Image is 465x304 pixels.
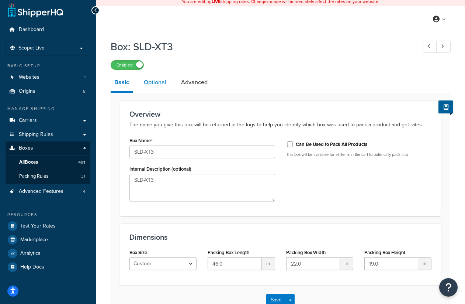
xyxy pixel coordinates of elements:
[6,71,90,84] li: Websites
[19,27,44,33] span: Dashboard
[439,278,458,297] button: Open Resource Center
[6,63,90,69] div: Basic Setup
[177,74,211,91] a: Advanced
[129,120,431,129] p: The name you give this box will be returned in the logs to help you identify which box was used t...
[286,250,326,255] label: Packing Box Width
[19,173,48,180] span: Packing Rules
[20,250,41,257] span: Analytics
[129,174,275,201] textarea: SLD-XT3
[286,152,432,157] p: This box will be available for all items in the cart to potentially pack into
[340,257,353,270] span: in
[6,71,90,84] a: Websites1
[6,260,90,274] a: Help Docs
[18,45,45,51] span: Scope: Live
[6,170,90,183] a: Packing Rules31
[129,138,153,144] label: Box Name
[6,141,90,155] a: Boxes
[423,41,437,53] a: Previous Record
[20,264,44,270] span: Help Docs
[418,257,431,270] span: in
[6,85,90,98] a: Origins8
[296,141,367,148] label: Can Be Used to Pack All Products
[81,173,85,180] span: 31
[111,74,133,93] a: Basic
[6,23,90,37] a: Dashboard
[6,185,90,198] li: Advanced Features
[140,74,170,91] a: Optional
[6,156,90,169] a: AllBoxes491
[208,250,249,255] label: Packing Box Length
[84,74,86,81] span: 1
[6,233,90,246] a: Marketplace
[20,237,48,243] span: Marketplace
[262,257,275,270] span: in
[6,106,90,112] div: Manage Shipping
[6,141,90,184] li: Boxes
[6,85,90,98] li: Origins
[6,128,90,141] a: Shipping Rules
[6,114,90,127] a: Carriers
[129,166,191,172] label: Internal Description (optional)
[20,223,56,229] span: Test Your Rates
[83,188,86,195] span: 4
[6,185,90,198] a: Advanced Features4
[129,233,431,241] h3: Dimensions
[19,159,38,165] span: All Boxes
[6,247,90,260] a: Analytics
[129,250,147,255] label: Box Size
[19,88,35,95] span: Origins
[438,100,453,113] button: Show Help Docs
[19,188,63,195] span: Advanced Features
[436,41,451,53] a: Next Record
[19,74,39,81] span: Websites
[111,40,409,54] h1: Box: SLD-XT3
[83,88,86,95] span: 8
[6,219,90,233] a: Test Your Rates
[111,61,143,69] label: Enabled
[6,170,90,183] li: Packing Rules
[19,117,37,124] span: Carriers
[6,212,90,218] div: Resources
[78,159,85,165] span: 491
[19,131,53,138] span: Shipping Rules
[364,250,405,255] label: Packing Box Height
[129,110,431,118] h3: Overview
[19,145,33,151] span: Boxes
